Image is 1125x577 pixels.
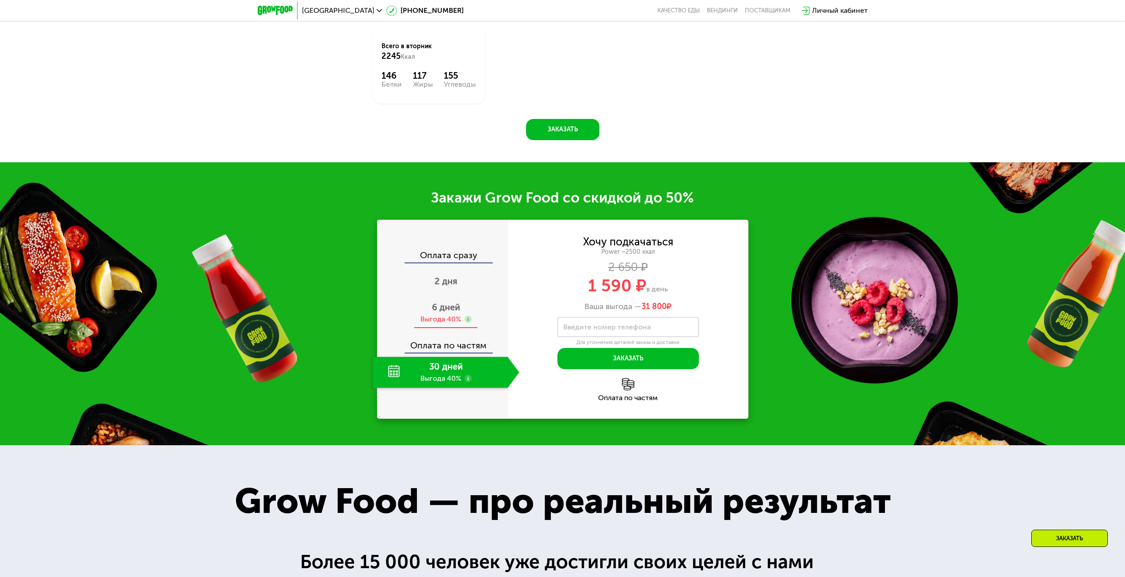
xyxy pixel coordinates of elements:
div: Выгода 40% [420,314,461,324]
div: 2 650 ₽ [508,263,748,272]
div: 155 [444,70,476,81]
a: [PHONE_NUMBER] [386,5,464,16]
div: Личный кабинет [812,5,868,16]
button: Заказать [526,119,599,140]
div: Оплата сразу [378,251,508,262]
img: l6xcnZfty9opOoJh.png [622,378,634,390]
div: Жиры [413,81,433,88]
span: 2 дня [435,276,458,287]
span: [GEOGRAPHIC_DATA] [302,7,374,14]
span: Ккал [400,53,415,61]
div: Для уточнения деталей заказа и доставки [557,339,699,346]
span: 2245 [381,51,400,61]
span: ₽ [641,302,671,312]
span: 6 дней [432,302,460,313]
div: Оплата по частям [378,332,508,352]
div: Углеводы [444,81,476,88]
div: Всего в вторник [381,42,476,61]
label: Введите номер телефона [563,325,651,329]
span: 1 590 ₽ [588,275,646,296]
span: 31 800 [641,302,667,311]
button: Заказать [557,348,699,369]
span: в день [646,285,668,293]
a: Вендинги [707,7,738,14]
div: Заказать [1031,530,1108,547]
div: Хочу подкачаться [583,237,673,247]
div: Более 15 000 человек уже достигли своих целей с нами [300,547,825,577]
div: Ваша выгода — [508,302,748,312]
div: Power ~2500 ккал [508,248,748,256]
a: Качество еды [657,7,700,14]
div: 117 [413,70,433,81]
div: Grow Food — про реальный результат [208,474,917,528]
div: 146 [381,70,402,81]
div: Оплата по частям [508,394,748,401]
div: Белки [381,81,402,88]
div: поставщикам [745,7,790,14]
